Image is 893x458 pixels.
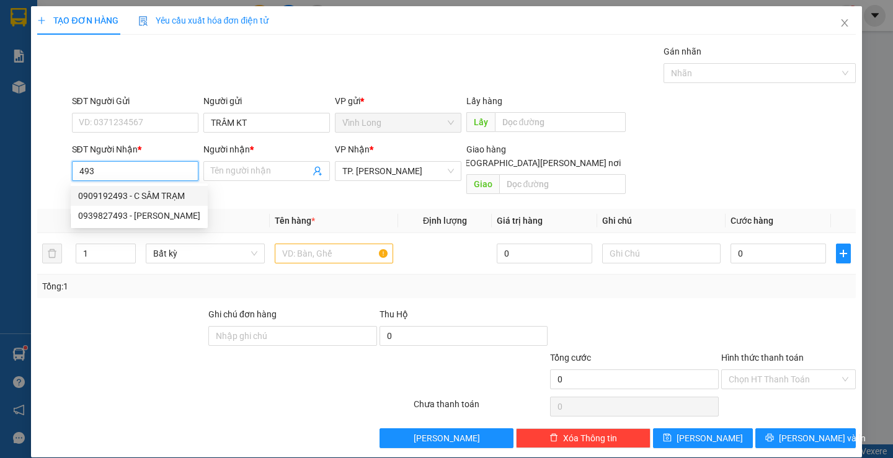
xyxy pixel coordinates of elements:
[335,144,370,154] span: VP Nhận
[836,244,851,263] button: plus
[549,433,558,443] span: delete
[11,11,97,25] div: Vĩnh Long
[78,189,200,203] div: 0909192493 - C SÂM TRẠM
[11,12,30,25] span: Gửi:
[9,80,99,95] div: 120.000
[37,15,118,25] span: TẠO ĐƠN HÀNG
[423,216,467,226] span: Định lượng
[414,431,480,445] span: [PERSON_NAME]
[653,428,753,448] button: save[PERSON_NAME]
[497,244,592,263] input: 0
[412,397,549,419] div: Chưa thanh toán
[72,143,198,156] div: SĐT Người Nhận
[153,244,257,263] span: Bất kỳ
[138,15,269,25] span: Yêu cầu xuất hóa đơn điện tử
[837,249,850,258] span: plus
[335,94,461,108] div: VP gửi
[106,55,205,73] div: 0789959175
[208,309,277,319] label: Ghi chú đơn hàng
[664,46,701,56] label: Gán nhãn
[779,431,866,445] span: [PERSON_NAME] và In
[499,174,626,194] input: Dọc đường
[602,244,721,263] input: Ghi Chú
[42,280,345,293] div: Tổng: 1
[516,428,651,448] button: deleteXóa Thông tin
[451,156,626,170] span: [GEOGRAPHIC_DATA][PERSON_NAME] nơi
[497,216,543,226] span: Giá trị hàng
[380,309,408,319] span: Thu Hộ
[466,112,495,132] span: Lấy
[9,81,48,94] span: Thu rồi :
[106,11,205,40] div: TP. [PERSON_NAME]
[72,94,198,108] div: SĐT Người Gửi
[71,206,208,226] div: 0939827493 - HẰNG THỊNH
[755,428,855,448] button: printer[PERSON_NAME] và In
[466,96,502,106] span: Lấy hàng
[597,209,726,233] th: Ghi chú
[663,433,672,443] span: save
[208,326,377,346] input: Ghi chú đơn hàng
[78,209,200,222] div: 0939827493 - [PERSON_NAME]
[42,244,62,263] button: delete
[765,433,774,443] span: printer
[71,186,208,206] div: 0909192493 - C SÂM TRẠM
[106,40,205,55] div: DUY
[466,144,506,154] span: Giao hàng
[677,431,743,445] span: [PERSON_NAME]
[106,12,136,25] span: Nhận:
[203,94,330,108] div: Người gửi
[840,18,850,28] span: close
[203,143,330,156] div: Người nhận
[342,113,454,132] span: Vĩnh Long
[275,244,393,263] input: VD: Bàn, Ghế
[342,162,454,180] span: TP. Hồ Chí Minh
[563,431,617,445] span: Xóa Thông tin
[495,112,626,132] input: Dọc đường
[827,6,862,41] button: Close
[37,16,46,25] span: plus
[380,428,514,448] button: [PERSON_NAME]
[721,353,804,363] label: Hình thức thanh toán
[11,25,97,43] div: 0704886379
[275,216,315,226] span: Tên hàng
[313,166,322,176] span: user-add
[138,16,148,26] img: icon
[550,353,591,363] span: Tổng cước
[731,216,773,226] span: Cước hàng
[466,174,499,194] span: Giao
